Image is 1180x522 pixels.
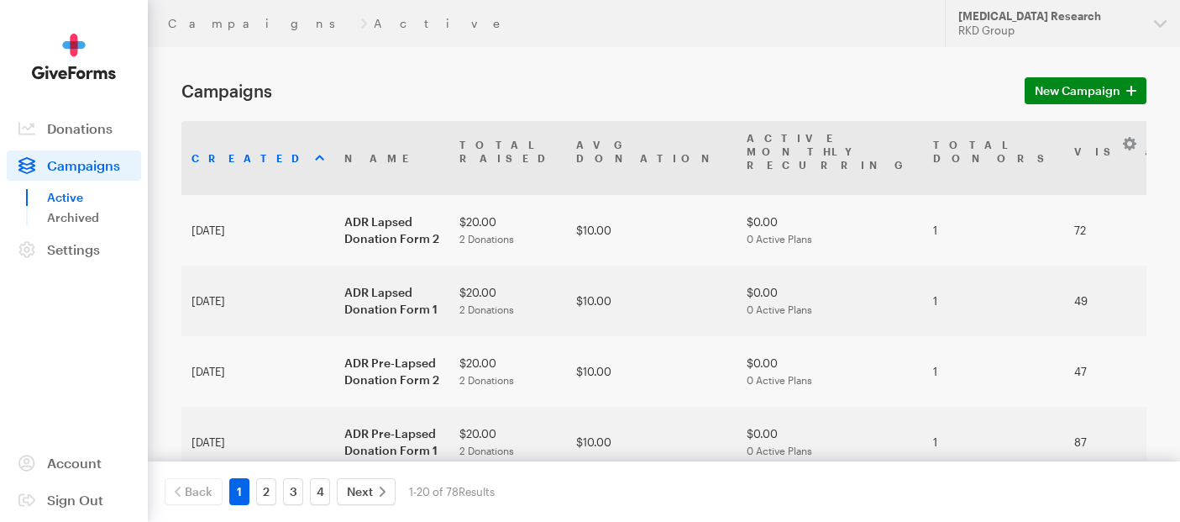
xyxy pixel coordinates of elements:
span: Settings [47,241,100,257]
td: $20.00 [449,407,566,477]
div: 1-20 of 78 [409,478,495,505]
td: $0.00 [737,266,923,336]
span: 2 Donations [459,445,514,456]
td: $20.00 [449,195,566,266]
th: TotalRaised: activate to sort column ascending [449,121,566,195]
span: 2 Donations [459,233,514,245]
td: $20.00 [449,266,566,336]
td: 47 [1064,336,1172,407]
td: $0.00 [737,336,923,407]
td: $10.00 [566,195,737,266]
td: 49 [1064,266,1172,336]
a: Campaigns [7,150,141,181]
th: Created: activate to sort column ascending [181,121,334,195]
td: $10.00 [566,407,737,477]
a: Next [337,478,396,505]
a: 2 [256,478,276,505]
th: TotalDonors: activate to sort column ascending [923,121,1064,195]
a: Sign Out [7,485,141,515]
td: ADR Lapsed Donation Form 2 [334,195,449,266]
span: Results [459,485,495,498]
td: 1 [923,195,1064,266]
span: Account [47,455,102,471]
span: Donations [47,120,113,136]
span: 0 Active Plans [747,233,812,245]
a: Settings [7,235,141,265]
span: 0 Active Plans [747,374,812,386]
td: $10.00 [566,336,737,407]
th: Active MonthlyRecurring: activate to sort column ascending [737,121,923,195]
span: Next [347,482,373,502]
td: 87 [1064,407,1172,477]
td: 72 [1064,195,1172,266]
td: $0.00 [737,195,923,266]
span: 2 Donations [459,303,514,315]
td: ADR Lapsed Donation Form 1 [334,266,449,336]
td: ADR Pre-Lapsed Donation Form 2 [334,336,449,407]
td: $20.00 [449,336,566,407]
span: 2 Donations [459,374,514,386]
th: Visits: activate to sort column ascending [1064,121,1172,195]
div: RKD Group [958,24,1141,38]
span: Sign Out [47,492,103,508]
span: 0 Active Plans [747,303,812,315]
a: Archived [47,208,141,228]
td: [DATE] [181,266,334,336]
td: [DATE] [181,195,334,266]
h1: Campaigns [181,81,1004,101]
a: Donations [7,113,141,144]
th: AvgDonation: activate to sort column ascending [566,121,737,195]
a: 3 [283,478,303,505]
div: [MEDICAL_DATA] Research [958,9,1141,24]
a: Campaigns [168,17,354,30]
td: [DATE] [181,407,334,477]
span: 0 Active Plans [747,445,812,456]
td: 1 [923,266,1064,336]
a: 4 [310,478,330,505]
span: New Campaign [1035,81,1120,101]
td: 1 [923,336,1064,407]
a: Active [47,187,141,208]
a: New Campaign [1025,77,1146,104]
a: Account [7,448,141,478]
span: Campaigns [47,157,120,173]
th: Name: activate to sort column ascending [334,121,449,195]
td: $0.00 [737,407,923,477]
td: ADR Pre-Lapsed Donation Form 1 [334,407,449,477]
td: 1 [923,407,1064,477]
td: $10.00 [566,266,737,336]
img: GiveForms [32,34,116,80]
td: [DATE] [181,336,334,407]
